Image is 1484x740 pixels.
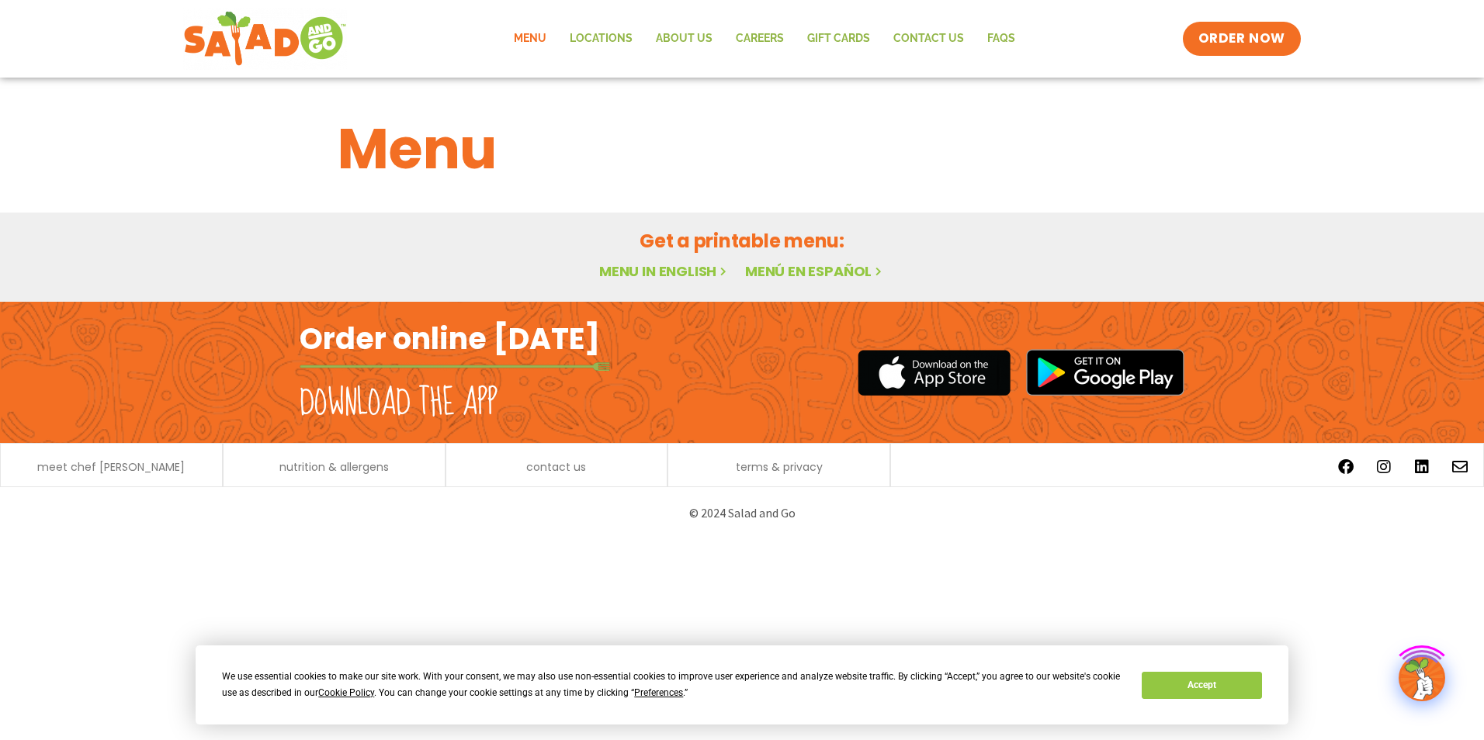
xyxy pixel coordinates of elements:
span: Cookie Policy [318,687,374,698]
span: Preferences [634,687,683,698]
a: nutrition & allergens [279,462,389,472]
a: meet chef [PERSON_NAME] [37,462,185,472]
h2: Order online [DATE] [300,320,600,358]
img: google_play [1026,349,1184,396]
button: Accept [1142,672,1261,699]
div: Cookie Consent Prompt [196,645,1288,724]
a: Contact Us [882,21,976,57]
img: new-SAG-logo-768×292 [183,8,347,70]
a: Menu [502,21,558,57]
a: Locations [558,21,644,57]
a: ORDER NOW [1183,22,1301,56]
h1: Menu [338,107,1146,191]
span: ORDER NOW [1198,29,1285,48]
h2: Get a printable menu: [338,227,1146,254]
nav: Menu [502,21,1027,57]
a: Careers [724,21,796,57]
a: contact us [526,462,586,472]
h2: Download the app [300,382,498,425]
a: Menu in English [599,261,730,281]
a: GIFT CARDS [796,21,882,57]
div: We use essential cookies to make our site work. With your consent, we may also use non-essential ... [222,669,1123,701]
p: © 2024 Salad and Go [307,503,1177,524]
a: About Us [644,21,724,57]
img: appstore [858,348,1011,398]
a: Menú en español [745,261,885,281]
a: terms & privacy [736,462,823,472]
a: FAQs [976,21,1027,57]
img: fork [300,362,610,371]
